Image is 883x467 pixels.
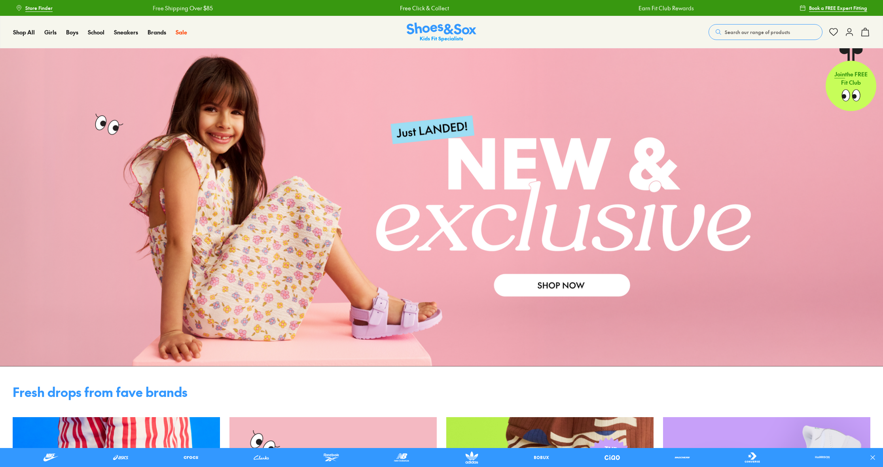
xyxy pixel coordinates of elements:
[826,48,876,111] a: Jointhe FREE Fit Club
[397,4,446,12] a: Free Click & Collect
[13,28,35,36] a: Shop All
[176,28,187,36] a: Sale
[725,28,790,36] span: Search our range of products
[25,4,53,11] span: Store Finder
[150,4,210,12] a: Free Shipping Over $85
[114,28,138,36] a: Sneakers
[148,28,166,36] a: Brands
[88,28,104,36] a: School
[407,23,476,42] a: Shoes & Sox
[709,24,822,40] button: Search our range of products
[16,1,53,15] a: Store Finder
[635,4,691,12] a: Earn Fit Club Rewards
[66,28,78,36] a: Boys
[44,28,57,36] a: Girls
[834,70,845,78] span: Join
[826,64,876,93] p: the FREE Fit Club
[809,4,867,11] span: Book a FREE Expert Fitting
[407,23,476,42] img: SNS_Logo_Responsive.svg
[800,1,867,15] a: Book a FREE Expert Fitting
